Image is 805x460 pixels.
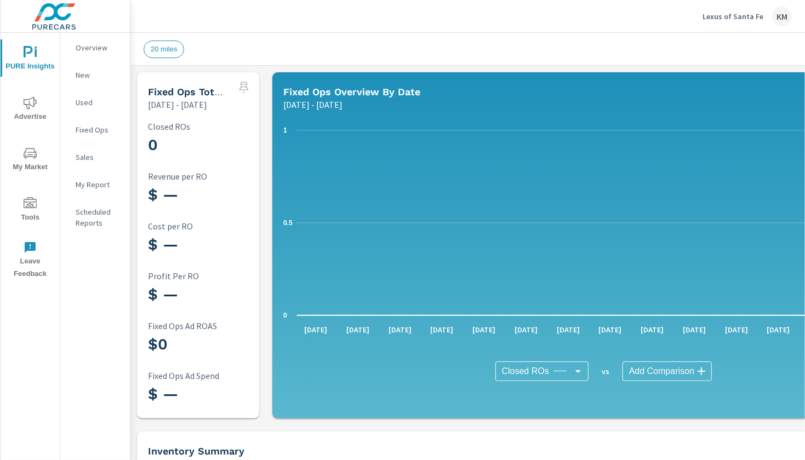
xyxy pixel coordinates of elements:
[589,366,623,376] p: vs
[591,324,630,335] p: [DATE]
[495,361,589,381] div: Closed ROs
[760,324,798,335] p: [DATE]
[283,127,287,134] text: 1
[283,219,293,227] text: 0.5
[717,324,756,335] p: [DATE]
[148,371,293,381] p: Fixed Ops Ad Spend
[60,39,130,56] div: Overview
[423,324,461,335] p: [DATE]
[283,86,420,97] h5: Fixed Ops Overview By Date
[148,186,293,204] h3: $ —
[549,324,587,335] p: [DATE]
[76,97,121,108] p: Used
[148,271,293,281] p: Profit Per RO
[502,366,549,377] span: Closed ROs
[507,324,545,335] p: [DATE]
[148,136,293,154] h3: 0
[381,324,419,335] p: [DATE]
[296,324,335,335] p: [DATE]
[76,70,121,81] p: New
[4,197,56,224] span: Tools
[339,324,377,335] p: [DATE]
[76,42,121,53] p: Overview
[283,98,342,111] p: [DATE] - [DATE]
[148,122,293,131] p: Closed ROs
[4,241,56,280] span: Leave Feedback
[148,171,293,181] p: Revenue per RO
[60,122,130,138] div: Fixed Ops
[144,45,184,53] span: 20 miles
[148,321,293,331] p: Fixed Ops Ad ROAS
[283,312,287,319] text: 0
[148,285,293,304] h3: $ —
[148,385,293,404] h3: $ —
[60,94,130,111] div: Used
[76,206,121,228] p: Scheduled Reports
[76,124,121,135] p: Fixed Ops
[148,235,293,254] h3: $ —
[148,335,293,354] h3: $0
[148,221,293,231] p: Cost per RO
[148,445,244,457] h5: Inventory Summary
[60,176,130,193] div: My Report
[703,12,763,21] p: Lexus of Santa Fe
[4,147,56,174] span: My Market
[1,33,60,285] div: nav menu
[148,98,207,111] p: [DATE] - [DATE]
[148,86,229,97] h5: Fixed Ops Totals
[772,7,792,26] div: KM
[629,366,694,377] span: Add Comparison
[60,67,130,83] div: New
[60,204,130,231] div: Scheduled Reports
[76,179,121,190] p: My Report
[76,152,121,163] p: Sales
[60,149,130,165] div: Sales
[465,324,503,335] p: [DATE]
[633,324,671,335] p: [DATE]
[675,324,713,335] p: [DATE]
[4,46,56,73] span: PURE Insights
[4,96,56,123] span: Advertise
[623,361,712,381] div: Add Comparison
